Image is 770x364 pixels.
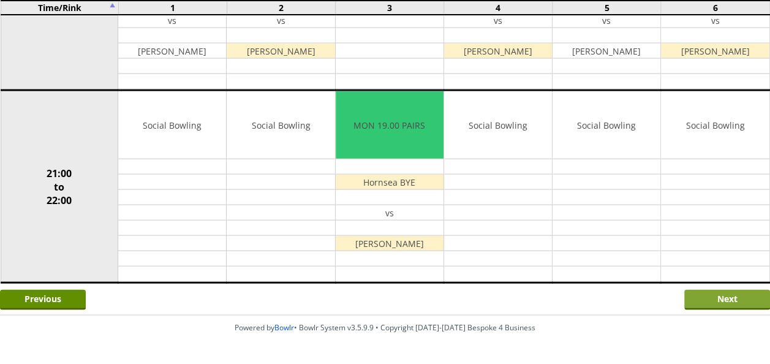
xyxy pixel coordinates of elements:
[553,91,660,159] td: Social Bowling
[661,91,769,159] td: Social Bowling
[661,1,769,15] td: 6
[684,290,770,310] input: Next
[336,175,444,190] td: Hornsea BYE
[444,44,552,59] td: [PERSON_NAME]
[336,205,444,221] td: vs
[553,13,660,28] td: vs
[1,1,118,15] td: Time/Rink
[661,13,769,28] td: vs
[118,44,226,59] td: [PERSON_NAME]
[336,1,444,15] td: 3
[444,13,552,28] td: vs
[274,322,294,333] a: Bowlr
[118,13,226,28] td: vs
[227,44,334,59] td: [PERSON_NAME]
[336,236,444,251] td: [PERSON_NAME]
[444,91,552,159] td: Social Bowling
[118,91,226,159] td: Social Bowling
[336,91,444,159] td: MON 19.00 PAIRS
[227,13,334,28] td: vs
[444,1,553,15] td: 4
[235,322,535,333] span: Powered by • Bowlr System v3.5.9.9 • Copyright [DATE]-[DATE] Bespoke 4 Business
[118,1,227,15] td: 1
[227,1,335,15] td: 2
[661,44,769,59] td: [PERSON_NAME]
[553,44,660,59] td: [PERSON_NAME]
[1,91,118,283] td: 21:00 to 22:00
[227,91,334,159] td: Social Bowling
[553,1,661,15] td: 5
